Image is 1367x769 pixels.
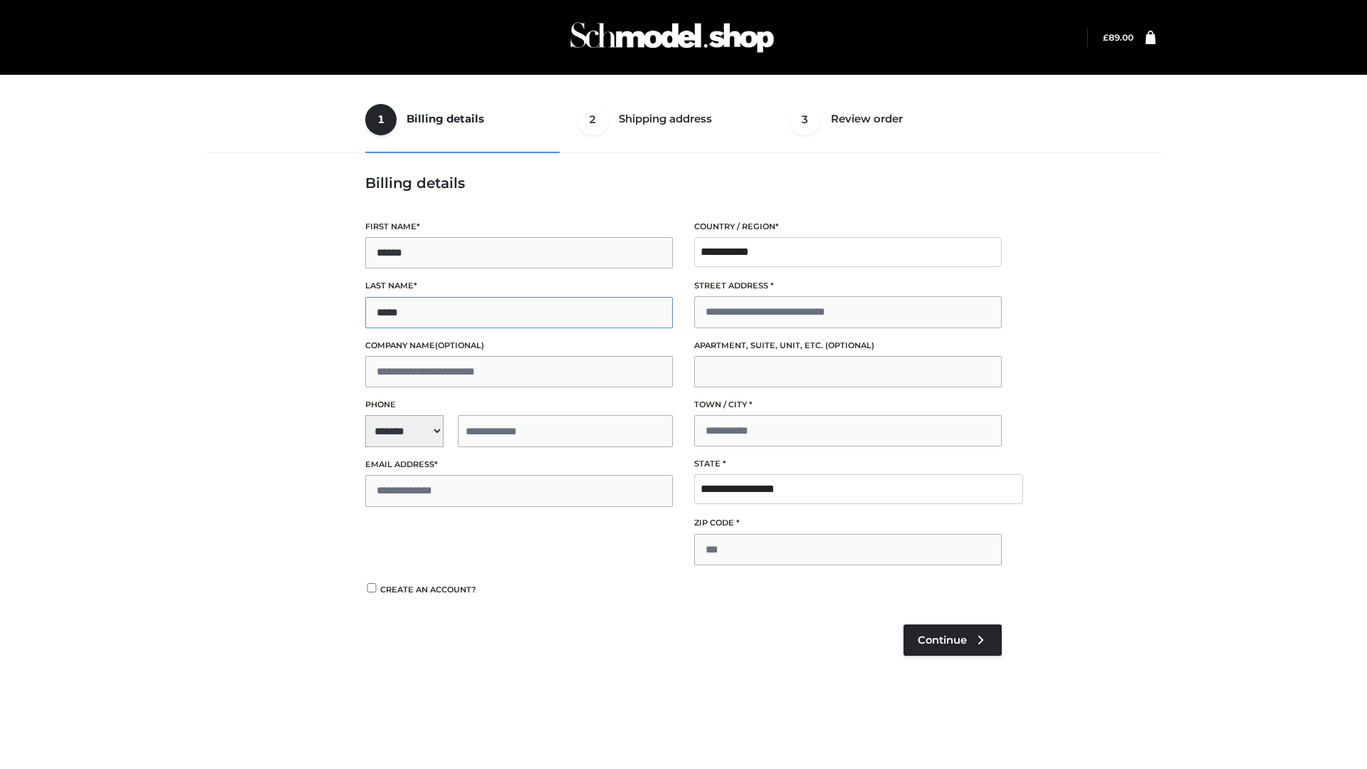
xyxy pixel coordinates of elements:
span: (optional) [825,340,874,350]
img: Schmodel Admin 964 [565,9,779,66]
span: £ [1103,32,1109,43]
label: Email address [365,458,673,471]
label: State [694,457,1002,471]
label: Country / Region [694,220,1002,234]
label: Town / City [694,398,1002,412]
a: £89.00 [1103,32,1133,43]
span: (optional) [435,340,484,350]
label: Last name [365,279,673,293]
label: ZIP Code [694,516,1002,530]
label: Street address [694,279,1002,293]
span: Continue [918,634,967,647]
label: First name [365,220,673,234]
label: Company name [365,339,673,352]
span: Create an account? [380,585,476,595]
h3: Billing details [365,174,1002,192]
bdi: 89.00 [1103,32,1133,43]
input: Create an account? [365,583,378,592]
label: Phone [365,398,673,412]
label: Apartment, suite, unit, etc. [694,339,1002,352]
a: Continue [904,624,1002,656]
